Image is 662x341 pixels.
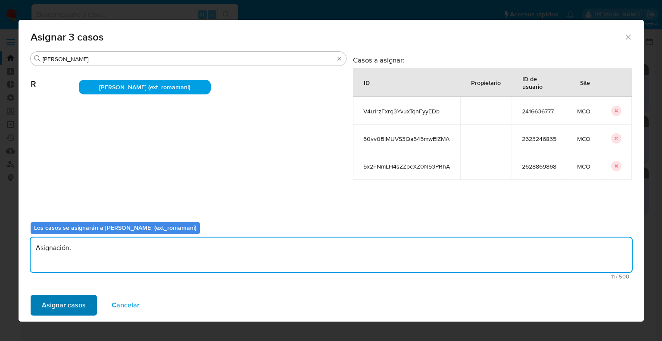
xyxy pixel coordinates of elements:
[100,295,151,316] button: Cancelar
[624,33,632,41] button: Cerrar ventana
[570,72,600,93] div: Site
[611,161,621,171] button: icon-button
[363,135,450,143] span: 50vv0BiMUVS3Qa545mwEIZMA
[522,107,556,115] span: 2416636777
[31,295,97,316] button: Asignar casos
[336,55,343,62] button: Borrar
[353,56,632,64] h3: Casos a asignar:
[577,163,590,170] span: MCO
[522,163,556,170] span: 2628869868
[363,163,450,170] span: 5x2FNmLH4sZZbcXZ0N53PRhA
[99,83,190,91] span: [PERSON_NAME] (ext_romamani)
[353,72,380,93] div: ID
[363,107,450,115] span: V4u1rzFxrq3YvuxTqnFyyEDb
[33,274,629,279] span: Máximo 500 caracteres
[42,296,86,315] span: Asignar casos
[577,107,590,115] span: MCO
[522,135,556,143] span: 2623246835
[577,135,590,143] span: MCO
[19,20,644,322] div: assign-modal
[43,55,334,63] input: Buscar analista
[34,223,197,232] b: Los casos se asignarán a [PERSON_NAME] (ext_romamani)
[79,80,211,94] div: [PERSON_NAME] (ext_romamani)
[112,296,140,315] span: Cancelar
[611,133,621,144] button: icon-button
[31,32,625,42] span: Asignar 3 casos
[31,66,79,89] span: R
[512,68,566,97] div: ID de usuario
[611,106,621,116] button: icon-button
[31,238,632,272] textarea: Asignación.
[461,72,511,93] div: Propietario
[34,55,41,62] button: Buscar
